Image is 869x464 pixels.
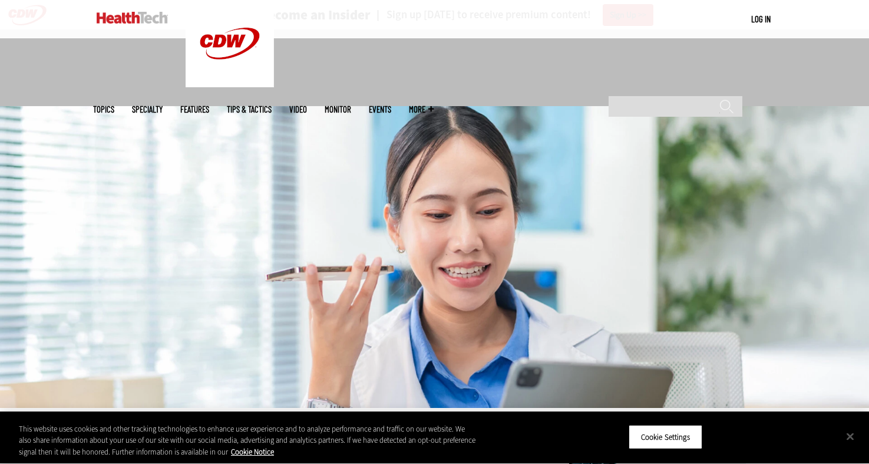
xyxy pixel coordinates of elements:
[629,424,702,449] button: Cookie Settings
[231,447,274,457] a: More information about your privacy
[289,105,307,114] a: Video
[93,105,114,114] span: Topics
[409,105,434,114] span: More
[97,12,168,24] img: Home
[751,13,771,25] div: User menu
[227,105,272,114] a: Tips & Tactics
[751,14,771,24] a: Log in
[837,423,863,449] button: Close
[132,105,163,114] span: Specialty
[186,78,274,90] a: CDW
[325,105,351,114] a: MonITor
[369,105,391,114] a: Events
[180,105,209,114] a: Features
[19,423,478,458] div: This website uses cookies and other tracking technologies to enhance user experience and to analy...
